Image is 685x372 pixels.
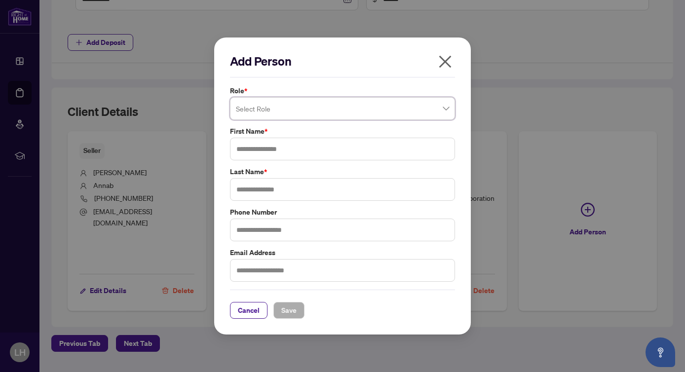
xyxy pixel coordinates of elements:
[230,126,455,137] label: First Name
[230,53,455,69] h2: Add Person
[230,85,455,96] label: Role
[646,337,675,367] button: Open asap
[273,302,304,319] button: Save
[230,247,455,258] label: Email Address
[238,302,260,318] span: Cancel
[437,54,453,70] span: close
[230,166,455,177] label: Last Name
[230,207,455,218] label: Phone Number
[230,302,267,319] button: Cancel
